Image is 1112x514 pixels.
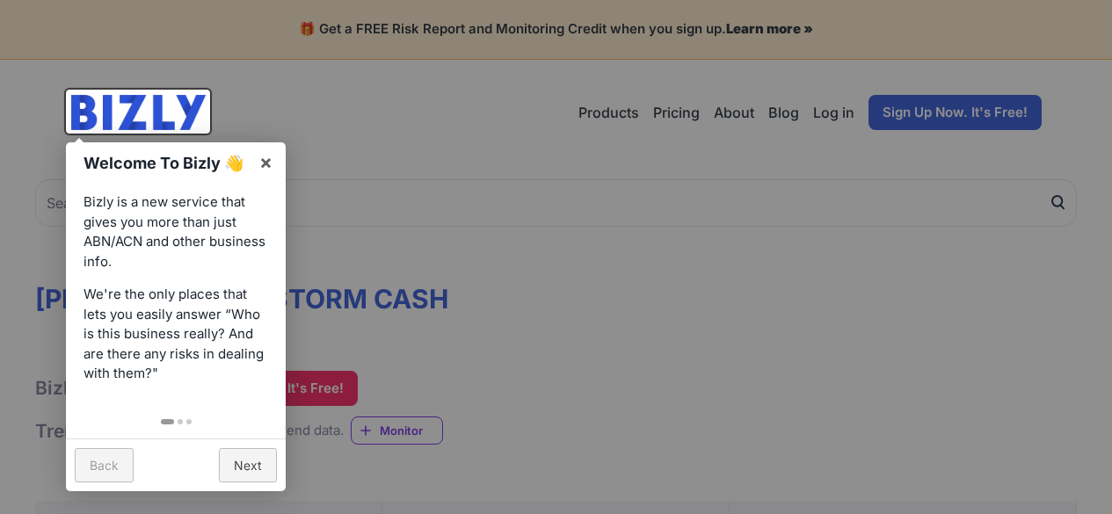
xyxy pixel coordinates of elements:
a: × [246,142,286,182]
a: Next [219,448,277,482]
h1: Welcome To Bizly 👋 [84,151,250,175]
p: Bizly is a new service that gives you more than just ABN/ACN and other business info. [84,192,268,271]
a: Back [75,448,134,482]
p: We're the only places that lets you easily answer “Who is this business really? And are there any... [84,285,268,384]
